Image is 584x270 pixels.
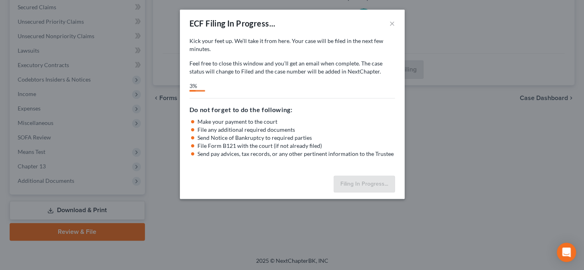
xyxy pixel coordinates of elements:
[189,59,395,76] p: Feel free to close this window and you’ll get an email when complete. The case status will change...
[189,82,195,90] div: 3%
[197,142,395,150] li: File Form B121 with the court (if not already filed)
[557,243,576,262] div: Open Intercom Messenger
[189,18,276,29] div: ECF Filing In Progress...
[389,18,395,28] button: ×
[197,134,395,142] li: Send Notice of Bankruptcy to required parties
[197,150,395,158] li: Send pay advices, tax records, or any other pertinent information to the Trustee
[189,37,395,53] p: Kick your feet up. We’ll take it from here. Your case will be filed in the next few minutes.
[197,126,395,134] li: File any additional required documents
[189,105,395,115] h5: Do not forget to do the following:
[334,176,395,192] button: Filing In Progress...
[197,118,395,126] li: Make your payment to the court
